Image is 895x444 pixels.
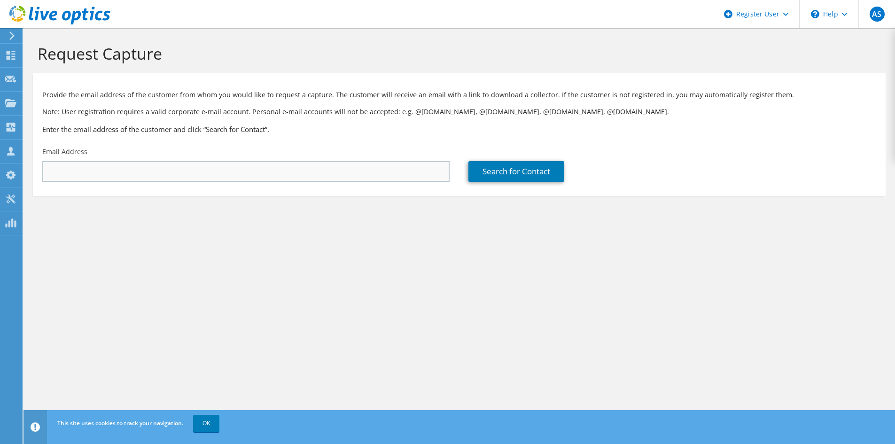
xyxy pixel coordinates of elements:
h3: Enter the email address of the customer and click “Search for Contact”. [42,124,876,134]
span: This site uses cookies to track your navigation. [57,419,183,427]
svg: \n [811,10,819,18]
label: Email Address [42,147,87,156]
a: OK [193,415,219,432]
h1: Request Capture [38,44,876,63]
a: Search for Contact [468,161,564,182]
p: Provide the email address of the customer from whom you would like to request a capture. The cust... [42,90,876,100]
p: Note: User registration requires a valid corporate e-mail account. Personal e-mail accounts will ... [42,107,876,117]
span: AS [870,7,885,22]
